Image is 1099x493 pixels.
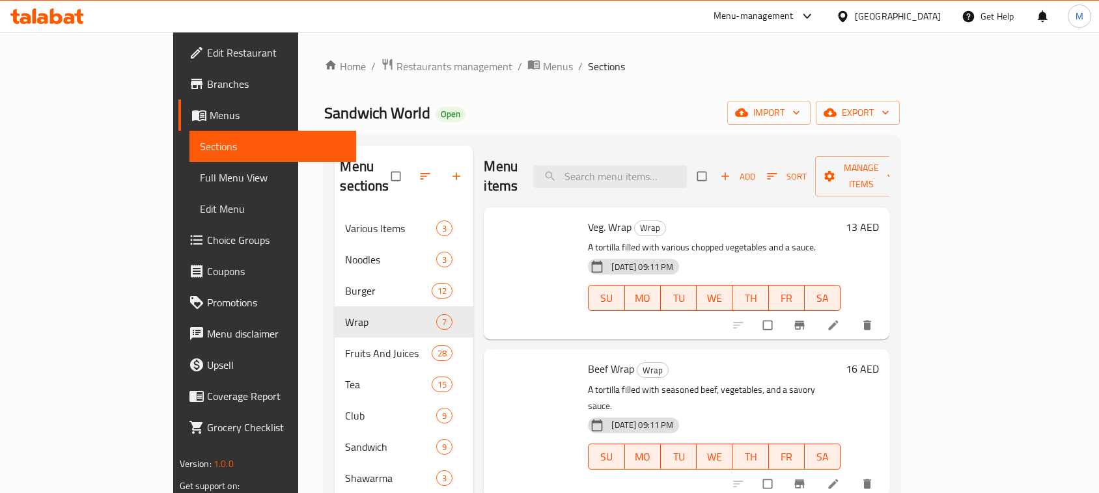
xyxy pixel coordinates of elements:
[200,170,346,185] span: Full Menu View
[207,388,346,404] span: Coverage Report
[436,107,466,122] div: Open
[785,311,816,340] button: Branch-specific-item
[345,283,432,299] span: Burger
[689,164,717,189] span: Select section
[527,58,573,75] a: Menus
[769,285,805,311] button: FR
[588,359,634,379] span: Beef Wrap
[345,377,432,392] span: Tea
[758,167,815,187] span: Sort items
[767,169,807,184] span: Sort
[436,408,452,423] div: items
[411,162,442,191] span: Sort sections
[769,444,805,470] button: FR
[588,217,632,237] span: Veg. Wrap
[189,162,357,193] a: Full Menu View
[630,289,656,308] span: MO
[335,306,473,338] div: Wrap7
[178,37,357,68] a: Edit Restaurant
[178,256,357,287] a: Coupons
[335,338,473,369] div: Fruits And Juices28
[345,252,436,267] div: Noodles
[720,169,755,184] span: Add
[805,285,841,311] button: SA
[764,167,810,187] button: Sort
[827,319,842,332] a: Edit menu item
[484,157,518,196] h2: Menu items
[588,382,841,414] p: A tortilla filled with seasoned beef, vegetables, and a savory sauce.
[189,131,357,162] a: Sections
[738,447,763,466] span: TH
[436,252,452,267] div: items
[437,472,452,485] span: 3
[637,362,669,378] div: Wrap
[207,326,346,341] span: Menu disclaimer
[324,58,900,75] nav: breadcrumb
[594,289,619,308] span: SU
[189,193,357,224] a: Edit Menu
[717,167,758,187] button: Add
[437,441,452,453] span: 9
[630,447,656,466] span: MO
[738,289,763,308] span: TH
[345,408,436,423] span: Club
[432,285,452,297] span: 12
[634,220,666,236] div: Wrap
[178,68,357,100] a: Branches
[345,314,436,330] span: Wrap
[432,379,452,391] span: 15
[543,59,573,74] span: Menus
[697,444,732,470] button: WE
[846,218,879,236] h6: 13 AED
[436,470,452,486] div: items
[178,380,357,412] a: Coverage Report
[774,447,800,466] span: FR
[518,59,522,74] li: /
[371,59,376,74] li: /
[178,100,357,131] a: Menus
[826,160,897,193] span: Manage items
[442,162,473,191] button: Add section
[810,447,835,466] span: SA
[345,470,436,486] span: Shawarma
[335,275,473,306] div: Burger12
[345,345,432,361] span: Fruits And Juices
[437,254,452,266] span: 3
[335,369,473,400] div: Tea15
[805,444,841,470] button: SA
[436,439,452,455] div: items
[180,455,212,472] span: Version:
[335,400,473,431] div: Club9
[340,157,391,196] h2: Menu sections
[578,59,583,74] li: /
[436,220,452,236] div: items
[755,313,783,338] span: Select to update
[200,201,346,217] span: Edit Menu
[207,76,346,92] span: Branches
[774,289,800,308] span: FR
[178,412,357,443] a: Grocery Checklist
[635,220,665,235] span: Wrap
[324,98,430,127] span: Sandwich World
[588,59,625,74] span: Sections
[853,311,884,340] button: delete
[210,107,346,123] span: Menus
[345,220,436,236] span: Various Items
[625,285,661,311] button: MO
[345,439,436,455] span: Sandwich
[178,318,357,349] a: Menu disclaimer
[661,285,697,311] button: TU
[606,419,678,431] span: [DATE] 09:11 PM
[437,410,452,422] span: 9
[588,285,624,311] button: SU
[732,444,768,470] button: TH
[815,156,908,196] button: Manage items
[717,167,758,187] span: Add item
[335,213,473,244] div: Various Items3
